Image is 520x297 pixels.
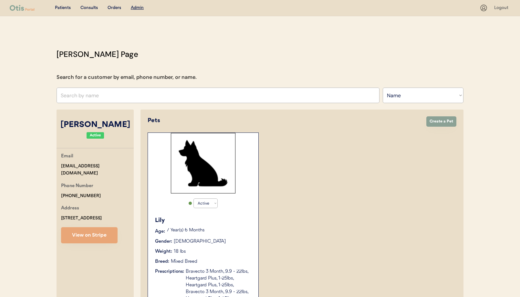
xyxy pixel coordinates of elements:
[155,268,184,275] div: Prescriptions:
[174,238,226,245] div: [DEMOGRAPHIC_DATA]
[61,215,102,222] div: [STREET_ADDRESS]
[61,192,101,200] div: [PHONE_NUMBER]
[131,5,144,10] u: Admin
[55,5,71,11] div: Patients
[57,119,134,131] div: [PERSON_NAME]
[155,216,252,225] div: Lily
[57,48,138,60] div: [PERSON_NAME] Page
[148,116,420,125] div: Pets
[171,258,197,265] div: Mixed Breed
[57,88,380,103] input: Search by name
[61,227,118,243] button: View on Stripe
[494,5,510,11] div: Logout
[57,73,197,81] div: Search for a customer by email, phone number, or name.
[61,205,79,213] div: Address
[155,258,169,265] div: Breed:
[426,116,456,127] button: Create a Pet
[155,248,172,255] div: Weight:
[61,163,134,177] div: [EMAIL_ADDRESS][DOMAIN_NAME]
[61,182,93,190] div: Phone Number
[167,228,252,233] p: 7 Year(s) 6 Months
[80,5,98,11] div: Consults
[155,228,165,235] div: Age:
[155,238,172,245] div: Gender:
[61,153,73,161] div: Email
[174,248,186,255] div: 18 lbs
[108,5,121,11] div: Orders
[171,133,235,194] img: Rectangle%2029.svg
